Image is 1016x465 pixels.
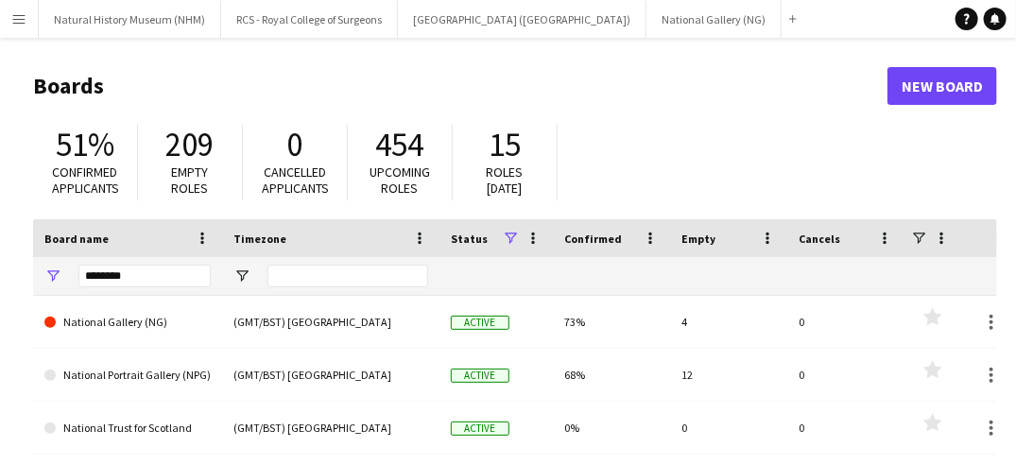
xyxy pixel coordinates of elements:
button: National Gallery (NG) [646,1,782,38]
span: 209 [166,124,215,165]
div: (GMT/BST) [GEOGRAPHIC_DATA] [222,296,439,348]
span: Upcoming roles [370,164,430,197]
div: 68% [553,349,670,401]
button: Open Filter Menu [233,267,250,284]
span: Active [451,369,509,383]
span: Cancels [799,232,840,246]
span: 15 [489,124,521,165]
span: Active [451,316,509,330]
h1: Boards [33,72,887,100]
a: National Portrait Gallery (NPG) [44,349,211,402]
span: Timezone [233,232,286,246]
span: Confirmed [564,232,622,246]
span: 454 [376,124,424,165]
span: Status [451,232,488,246]
span: Active [451,422,509,436]
span: 0 [287,124,303,165]
span: Empty [681,232,715,246]
div: (GMT/BST) [GEOGRAPHIC_DATA] [222,402,439,454]
div: 0 [787,402,904,454]
button: Open Filter Menu [44,267,61,284]
a: National Trust for Scotland [44,402,211,455]
a: New Board [887,67,997,105]
button: [GEOGRAPHIC_DATA] ([GEOGRAPHIC_DATA]) [398,1,646,38]
button: RCS - Royal College of Surgeons [221,1,398,38]
span: Confirmed applicants [52,164,119,197]
input: Timezone Filter Input [267,265,428,287]
div: 0 [787,349,904,401]
div: 0% [553,402,670,454]
span: Roles [DATE] [487,164,524,197]
button: Natural History Museum (NHM) [39,1,221,38]
div: 12 [670,349,787,401]
div: 4 [670,296,787,348]
span: Board name [44,232,109,246]
span: Empty roles [172,164,209,197]
div: 0 [787,296,904,348]
span: Cancelled applicants [262,164,329,197]
div: 0 [670,402,787,454]
span: 51% [56,124,114,165]
div: 73% [553,296,670,348]
input: Board name Filter Input [78,265,211,287]
div: (GMT/BST) [GEOGRAPHIC_DATA] [222,349,439,401]
a: National Gallery (NG) [44,296,211,349]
